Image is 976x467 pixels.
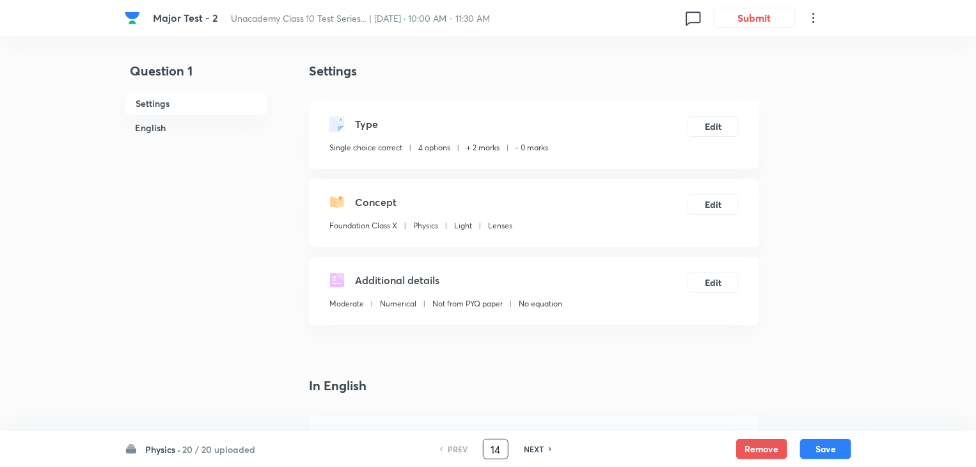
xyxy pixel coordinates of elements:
h6: English [125,116,268,139]
p: Light [454,220,472,232]
h5: Additional details [355,273,439,288]
span: Major Test - 2 [153,11,218,24]
p: Numerical [380,298,416,310]
img: questionConcept.svg [329,194,345,210]
button: Submit [714,8,796,28]
p: 4 options [418,142,450,154]
p: Not from PYQ paper [432,298,503,310]
button: Remove [736,439,787,459]
img: Company Logo [125,10,140,26]
h6: Physics · [145,443,180,456]
h4: Settings [309,61,759,81]
button: Edit [688,194,739,215]
h5: Type [355,116,378,132]
img: questionType.svg [329,116,345,132]
p: Lenses [488,220,512,232]
h5: Concept [355,194,397,210]
button: Edit [688,116,739,137]
p: Physics [413,220,438,232]
h6: NEXT [524,443,544,455]
button: Edit [688,273,739,293]
button: Save [800,439,851,459]
h6: PREV [448,443,468,455]
h4: In English [309,376,759,395]
h6: Settings [125,91,268,116]
span: Unacademy Class 10 Test Series... | [DATE] · 10:00 AM - 11:30 AM [231,12,491,24]
p: Single choice correct [329,142,402,154]
a: Company Logo [125,10,143,26]
h6: 20 / 20 uploaded [182,443,255,456]
img: questionDetails.svg [329,273,345,288]
p: + 2 marks [466,142,500,154]
p: Moderate [329,298,364,310]
h4: Question 1 [125,61,268,91]
p: No equation [519,298,562,310]
p: - 0 marks [516,142,548,154]
p: Foundation Class X [329,220,397,232]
